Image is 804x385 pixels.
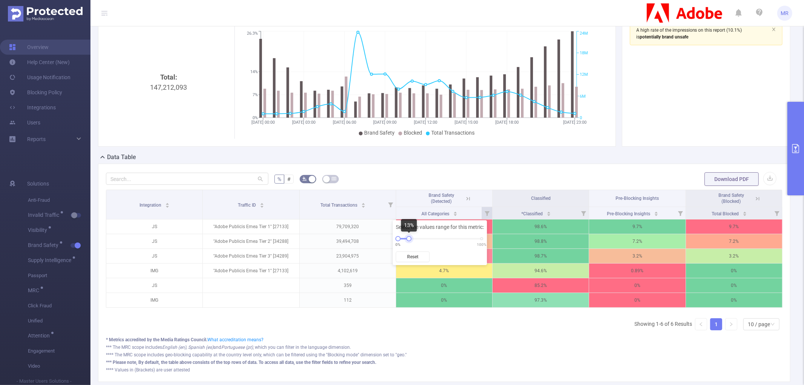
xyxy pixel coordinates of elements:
[374,120,397,125] tspan: [DATE] 09:00
[106,344,783,351] div: *** The MRC scope includes and , which you can filter in the language dimension.
[106,219,202,234] p: JS
[743,210,747,215] div: Sort
[686,293,782,307] p: 0%
[421,211,450,216] span: All Categories
[203,219,299,234] p: "Adobe Publicis Emea Tier 1" [27133]
[781,6,789,21] span: MR
[493,249,589,263] p: 98.7%
[772,27,776,32] i: icon: close
[401,219,417,232] div: 13%
[28,212,62,218] span: Invalid Traffic
[654,210,658,213] i: icon: caret-up
[300,293,396,307] p: 112
[106,264,202,278] p: IMG
[27,176,49,191] span: Solutions
[300,234,396,248] p: 39,494,708
[718,193,744,204] span: Brand Safety (Blocked)
[106,351,783,358] div: **** The MRC scope includes geo-blocking capability at the country level only, which can be filte...
[686,278,782,293] p: 0%
[28,193,90,208] span: Anti-Fraud
[300,219,396,234] p: 79,709,320
[493,219,589,234] p: 98.6%
[770,322,775,327] i: icon: down
[429,193,454,204] span: Brand Safety (Detected)
[396,264,492,278] p: 4.7%
[455,120,478,125] tspan: [DATE] 15:00
[704,172,759,186] button: Download PDF
[247,31,258,36] tspan: 26.3%
[292,120,315,125] tspan: [DATE] 03:00
[361,202,365,204] i: icon: caret-up
[495,120,519,125] tspan: [DATE] 18:00
[453,210,457,213] i: icon: caret-up
[207,337,263,342] a: What accreditation means?
[28,298,90,313] span: Click Fraud
[589,293,685,307] p: 0%
[547,210,551,213] i: icon: caret-up
[28,242,61,248] span: Brand Safety
[203,249,299,263] p: "Adobe Publicis Emea Tier 3" [34289]
[260,202,264,204] i: icon: caret-up
[396,252,430,262] button: Reset
[686,219,782,234] p: 9.7%
[589,219,685,234] p: 9.7%
[106,249,202,263] p: JS
[238,202,257,208] span: Traffic ID
[396,293,492,307] p: 0%
[654,210,659,215] div: Sort
[221,345,253,350] i: Portuguese (pt)
[636,28,742,40] span: (10.1%)
[361,205,365,207] i: icon: caret-down
[616,196,659,201] span: Pre-Blocking Insights
[320,202,358,208] span: Total Transactions
[729,322,734,327] i: icon: right
[28,313,90,328] span: Unified
[493,264,589,278] p: 94.6%
[589,264,685,278] p: 0.89%
[260,205,264,207] i: icon: caret-down
[531,196,551,201] span: Classified
[287,176,291,182] span: #
[710,318,722,330] li: 1
[260,202,264,206] div: Sort
[477,242,487,247] span: 100%
[300,264,396,278] p: 4,102,619
[695,318,707,330] li: Previous Page
[580,72,588,77] tspan: 12M
[453,213,457,215] i: icon: caret-down
[361,202,366,206] div: Sort
[162,345,213,350] i: English (en), Spanish (es)
[453,210,458,215] div: Sort
[160,73,177,81] b: Total:
[521,211,544,216] span: *Classified
[250,69,258,74] tspan: 14%
[28,333,52,338] span: Attention
[28,258,74,263] span: Supply Intelligence
[580,94,586,99] tspan: 6M
[28,359,90,374] span: Video
[203,264,299,278] p: "Adobe Publicis Emea Tier 1" [27133]
[9,115,40,130] a: Users
[580,115,582,120] tspan: 0
[277,176,281,182] span: %
[28,227,50,233] span: Visibility
[9,40,49,55] a: Overview
[109,72,228,199] div: 147,212,093
[636,34,688,40] span: is
[251,120,275,125] tspan: [DATE] 00:00
[165,202,169,204] i: icon: caret-up
[9,70,70,85] a: Usage Notification
[165,205,169,207] i: icon: caret-down
[253,92,258,97] tspan: 7%
[699,322,703,327] i: icon: left
[578,207,589,219] i: Filter menu
[748,319,770,330] div: 10 / page
[493,234,589,248] p: 98.8%
[393,220,487,265] div: Select the values range for this metric:
[9,85,62,100] a: Blocking Policy
[300,249,396,263] p: 23,904,975
[580,51,588,55] tspan: 18M
[563,120,587,125] tspan: [DATE] 23:00
[28,288,42,293] span: MRC
[9,55,70,70] a: Help Center (New)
